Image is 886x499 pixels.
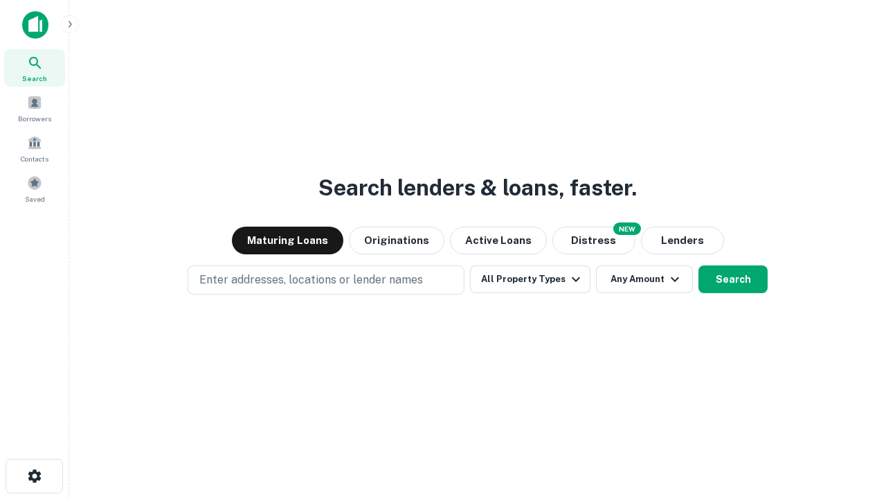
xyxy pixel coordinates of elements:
[21,153,48,164] span: Contacts
[318,171,637,204] h3: Search lenders & loans, faster.
[817,388,886,455] iframe: Chat Widget
[349,227,444,254] button: Originations
[4,170,65,207] a: Saved
[698,265,768,293] button: Search
[232,227,343,254] button: Maturing Loans
[4,130,65,167] a: Contacts
[188,265,464,295] button: Enter addresses, locations or lender names
[450,227,547,254] button: Active Loans
[18,113,51,124] span: Borrowers
[470,265,590,293] button: All Property Types
[22,11,48,39] img: capitalize-icon.png
[596,265,693,293] button: Any Amount
[552,227,635,254] button: Search distressed loans with lien and other non-mortgage details.
[22,73,47,84] span: Search
[25,193,45,204] span: Saved
[641,227,724,254] button: Lenders
[613,222,641,235] div: NEW
[4,49,65,87] a: Search
[199,272,423,288] p: Enter addresses, locations or lender names
[4,89,65,127] a: Borrowers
